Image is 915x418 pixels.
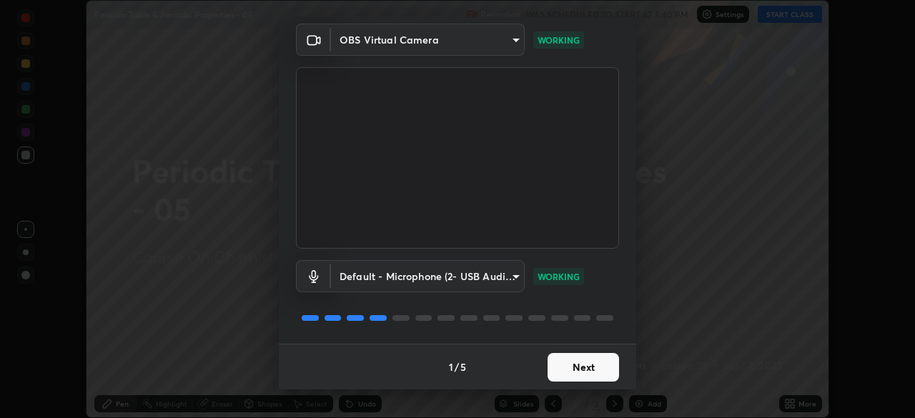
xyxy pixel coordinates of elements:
div: OBS Virtual Camera [331,260,525,292]
h4: / [455,359,459,374]
button: Next [548,353,619,382]
p: WORKING [538,34,580,46]
div: OBS Virtual Camera [331,24,525,56]
h4: 1 [449,359,453,374]
p: WORKING [538,270,580,283]
h4: 5 [460,359,466,374]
